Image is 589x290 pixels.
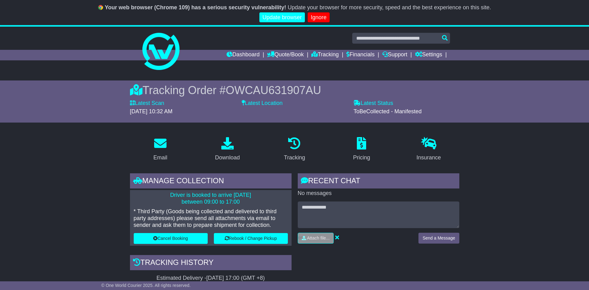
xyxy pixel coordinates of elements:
div: Email [153,154,167,162]
div: Tracking [284,154,305,162]
span: OWCAU631907AU [226,84,321,97]
label: Latest Location [242,100,283,107]
div: Insurance [417,154,441,162]
a: Support [382,50,407,60]
span: © One World Courier 2025. All rights reserved. [101,283,191,288]
a: Update browser [259,12,305,23]
a: Tracking [311,50,339,60]
a: Quote/Book [267,50,304,60]
a: Download [211,135,244,164]
span: ToBeCollected - Manifested [353,108,422,115]
p: No messages [298,190,459,197]
span: [DATE] 10:32 AM [130,108,173,115]
b: Your web browser (Chrome 109) has a serious security vulnerability! [105,4,286,11]
p: * Third Party (Goods being collected and delivered to third party addresses) please send all atta... [134,208,288,228]
button: Rebook / Change Pickup [214,233,288,244]
a: Pricing [349,135,374,164]
label: Latest Scan [130,100,164,107]
div: [DATE] 17:00 (GMT +8) [206,275,265,282]
span: Update your browser for more security, speed and the best experience on this site. [288,4,491,11]
a: Settings [415,50,442,60]
div: Pricing [353,154,370,162]
a: Dashboard [227,50,260,60]
button: Cancel Booking [134,233,208,244]
label: Latest Status [353,100,393,107]
div: Tracking Order # [130,84,459,97]
a: Financials [346,50,375,60]
button: Send a Message [418,233,459,244]
div: Estimated Delivery - [130,275,292,282]
a: Tracking [280,135,309,164]
p: Driver is booked to arrive [DATE] between 09:00 to 17:00 [134,192,288,205]
div: RECENT CHAT [298,173,459,190]
div: Tracking history [130,255,292,272]
a: Email [149,135,171,164]
a: Ignore [308,12,330,23]
a: Insurance [413,135,445,164]
div: Download [215,154,240,162]
div: Manage collection [130,173,292,190]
